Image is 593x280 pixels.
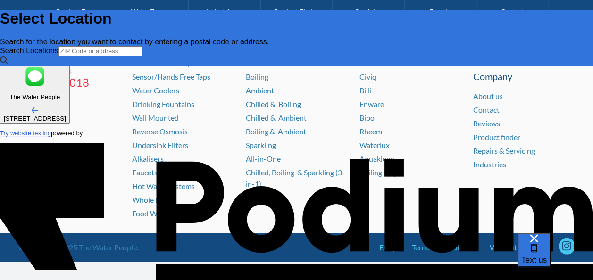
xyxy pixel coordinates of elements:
[4,115,66,122] div: [STREET_ADDRESS]
[4,93,66,100] p: The Water People
[58,46,142,56] input: ZIP Code or address
[518,233,593,280] iframe: podium webchat widget bubble
[51,130,83,137] span: powered by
